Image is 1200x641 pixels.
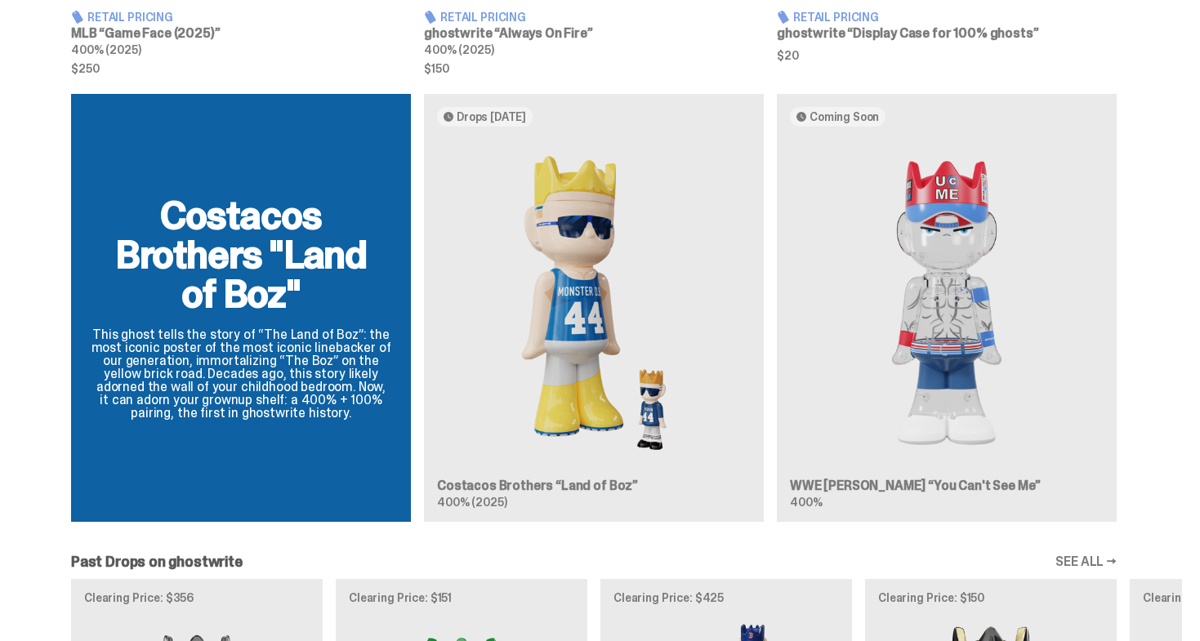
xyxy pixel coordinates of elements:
[613,592,839,603] p: Clearing Price: $425
[349,592,574,603] p: Clearing Price: $151
[71,554,243,569] h2: Past Drops on ghostwrite
[810,110,879,123] span: Coming Soon
[71,27,411,40] h3: MLB “Game Face (2025)”
[437,479,751,492] h3: Costacos Brothers “Land of Boz”
[437,495,506,510] span: 400% (2025)
[777,27,1117,40] h3: ghostwrite “Display Case for 100% ghosts”
[790,495,822,510] span: 400%
[440,11,526,23] span: Retail Pricing
[84,592,310,603] p: Clearing Price: $356
[437,140,751,466] img: Land of Boz
[71,42,141,57] span: 400% (2025)
[91,328,391,420] p: This ghost tells the story of “The Land of Boz”: the most iconic poster of the most iconic lineba...
[87,11,173,23] span: Retail Pricing
[424,63,764,74] span: $150
[790,479,1104,492] h3: WWE [PERSON_NAME] “You Can't See Me”
[424,42,493,57] span: 400% (2025)
[91,196,391,314] h2: Costacos Brothers "Land of Boz"
[878,592,1104,603] p: Clearing Price: $150
[790,140,1104,466] img: You Can't See Me
[1055,555,1117,568] a: SEE ALL →
[793,11,879,23] span: Retail Pricing
[777,50,1117,61] span: $20
[71,63,411,74] span: $250
[457,110,526,123] span: Drops [DATE]
[424,27,764,40] h3: ghostwrite “Always On Fire”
